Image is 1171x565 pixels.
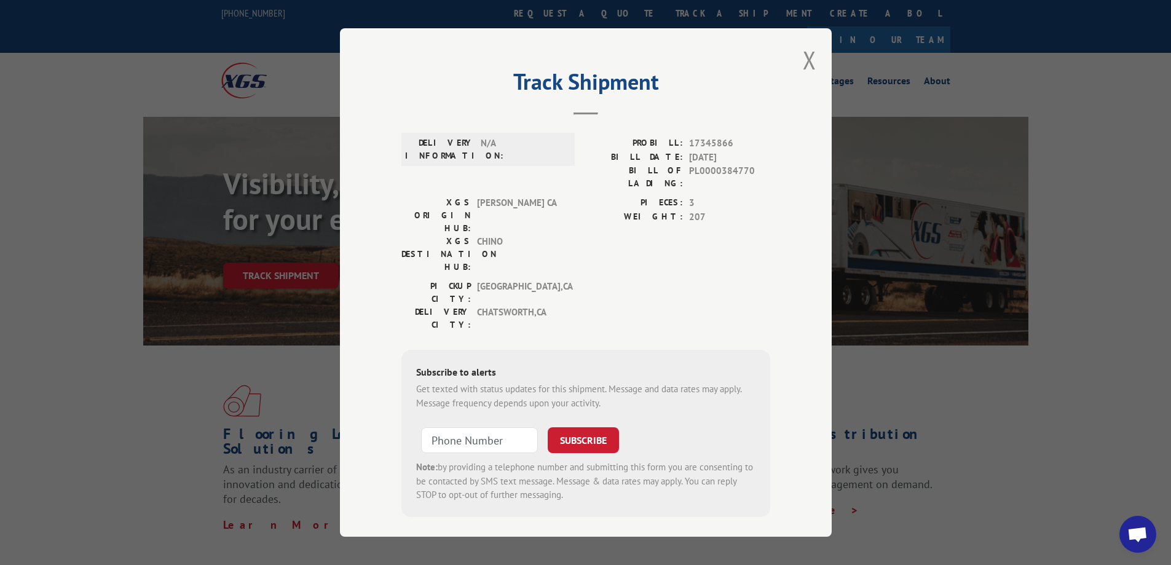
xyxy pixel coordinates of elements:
button: SUBSCRIBE [548,427,619,453]
label: PROBILL: [586,136,683,151]
span: CHINO [477,235,560,274]
span: [PERSON_NAME] CA [477,196,560,235]
strong: Note: [416,461,438,473]
label: XGS ORIGIN HUB: [401,196,471,235]
button: Close modal [803,44,816,76]
span: 207 [689,210,770,224]
label: XGS DESTINATION HUB: [401,235,471,274]
div: Open chat [1119,516,1156,553]
label: PIECES: [586,196,683,210]
div: Get texted with status updates for this shipment. Message and data rates may apply. Message frequ... [416,382,755,410]
label: DELIVERY CITY: [401,306,471,331]
span: CHATSWORTH , CA [477,306,560,331]
span: N/A [481,136,564,162]
div: Subscribe to alerts [416,365,755,382]
span: PL0000384770 [689,164,770,190]
h2: Track Shipment [401,73,770,97]
span: 17345866 [689,136,770,151]
label: BILL OF LADING: [586,164,683,190]
span: [DATE] [689,151,770,165]
label: BILL DATE: [586,151,683,165]
label: PICKUP CITY: [401,280,471,306]
label: DELIVERY INFORMATION: [405,136,475,162]
input: Phone Number [421,427,538,453]
label: WEIGHT: [586,210,683,224]
span: [GEOGRAPHIC_DATA] , CA [477,280,560,306]
div: by providing a telephone number and submitting this form you are consenting to be contacted by SM... [416,460,755,502]
span: 3 [689,196,770,210]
